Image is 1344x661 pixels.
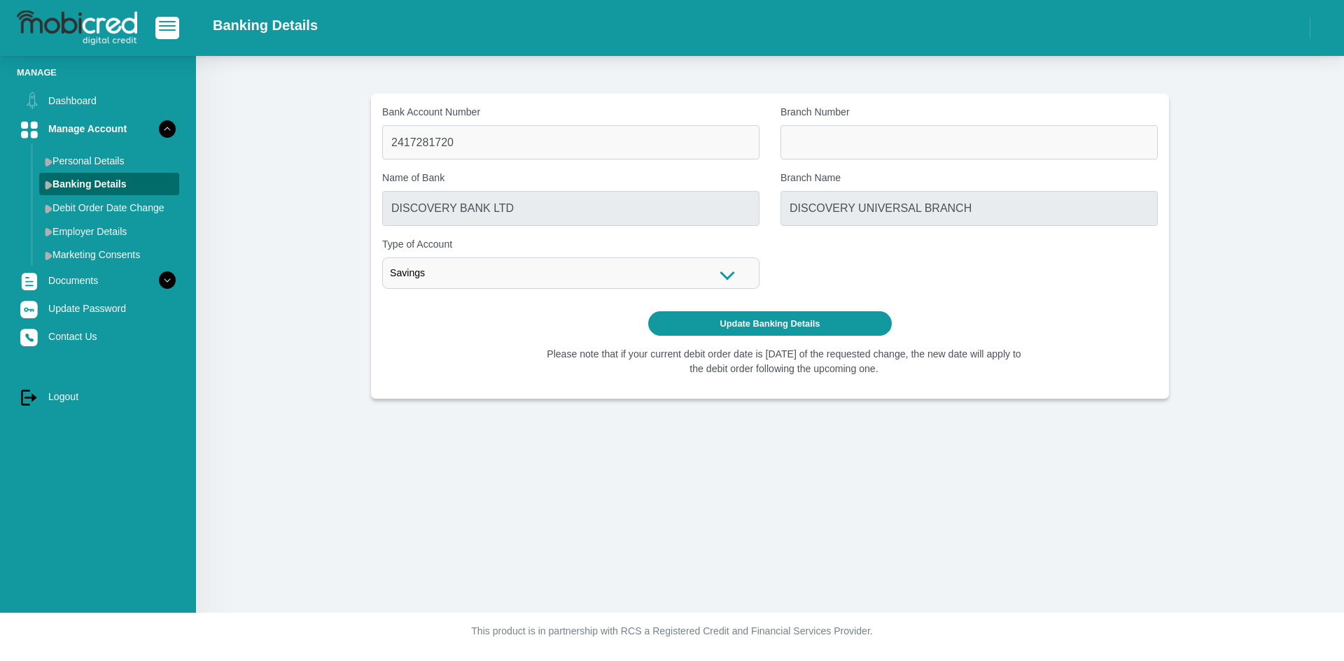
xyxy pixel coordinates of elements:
img: menu arrow [45,251,52,260]
a: Debit Order Date Change [39,197,179,219]
img: menu arrow [45,157,52,166]
a: Update Password [17,295,179,322]
input: Branch Number [780,125,1158,159]
a: Marketing Consents [39,243,179,266]
a: Contact Us [17,323,179,350]
a: Banking Details [39,173,179,195]
a: Dashboard [17,87,179,114]
div: Savings [382,257,759,289]
li: Please note that if your current debit order date is [DATE] of the requested change, the new date... [543,347,1025,376]
label: Bank Account Number [382,105,759,120]
li: Manage [17,66,179,79]
img: menu arrow [45,180,52,190]
img: menu arrow [45,227,52,236]
label: Branch Name [780,171,1158,185]
input: Name of Bank [382,191,759,225]
label: Type of Account [382,237,759,252]
h2: Banking Details [213,17,318,34]
p: This product is in partnership with RCS a Registered Credit and Financial Services Provider. [283,624,1060,639]
button: Update Banking Details [648,311,892,336]
a: Manage Account [17,115,179,142]
a: Logout [17,383,179,410]
a: Personal Details [39,150,179,172]
a: Documents [17,267,179,294]
input: Branch Name [780,191,1158,225]
img: menu arrow [45,204,52,213]
label: Name of Bank [382,171,759,185]
img: logo-mobicred.svg [17,10,137,45]
input: Bank Account Number [382,125,759,159]
a: Employer Details [39,220,179,243]
label: Branch Number [780,105,1158,120]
